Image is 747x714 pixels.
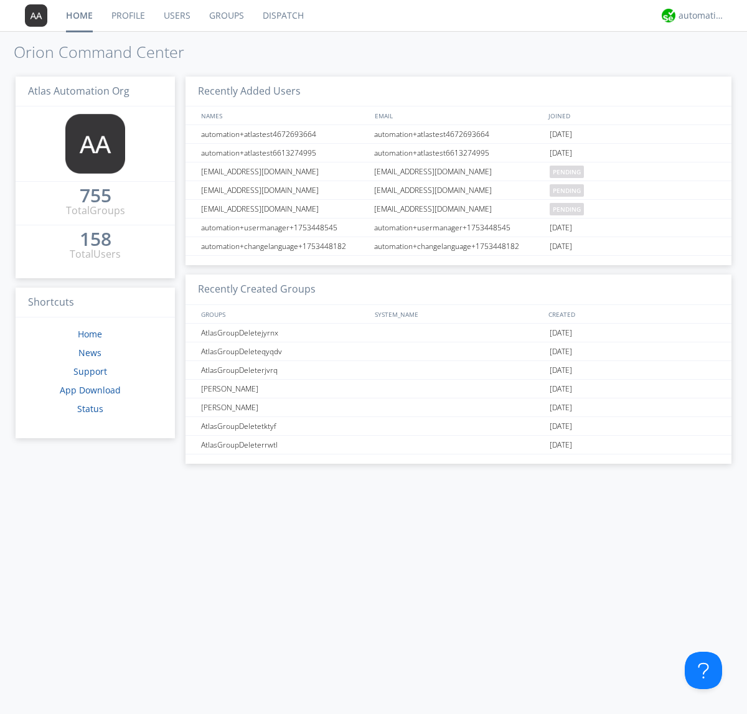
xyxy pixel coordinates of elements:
[371,181,547,199] div: [EMAIL_ADDRESS][DOMAIN_NAME]
[550,342,572,361] span: [DATE]
[550,218,572,237] span: [DATE]
[16,288,175,318] h3: Shortcuts
[198,417,370,435] div: AtlasGroupDeletetktyf
[80,233,111,245] div: 158
[186,417,731,436] a: AtlasGroupDeletetktyf[DATE]
[80,189,111,204] a: 755
[198,237,370,255] div: automation+changelanguage+1753448182
[198,200,370,218] div: [EMAIL_ADDRESS][DOMAIN_NAME]
[186,162,731,181] a: [EMAIL_ADDRESS][DOMAIN_NAME][EMAIL_ADDRESS][DOMAIN_NAME]pending
[186,324,731,342] a: AtlasGroupDeletejyrnx[DATE]
[550,436,572,454] span: [DATE]
[66,204,125,218] div: Total Groups
[198,125,370,143] div: automation+atlastest4672693664
[186,200,731,218] a: [EMAIL_ADDRESS][DOMAIN_NAME][EMAIL_ADDRESS][DOMAIN_NAME]pending
[70,247,121,261] div: Total Users
[60,384,121,396] a: App Download
[550,380,572,398] span: [DATE]
[77,403,103,415] a: Status
[198,380,370,398] div: [PERSON_NAME]
[679,9,725,22] div: automation+atlas
[198,361,370,379] div: AtlasGroupDeleterjvrq
[198,162,370,181] div: [EMAIL_ADDRESS][DOMAIN_NAME]
[550,184,584,197] span: pending
[550,125,572,144] span: [DATE]
[371,144,547,162] div: automation+atlastest6613274995
[371,200,547,218] div: [EMAIL_ADDRESS][DOMAIN_NAME]
[186,380,731,398] a: [PERSON_NAME][DATE]
[80,233,111,247] a: 158
[186,342,731,361] a: AtlasGroupDeleteqyqdv[DATE]
[545,106,720,124] div: JOINED
[198,181,370,199] div: [EMAIL_ADDRESS][DOMAIN_NAME]
[198,324,370,342] div: AtlasGroupDeletejyrnx
[186,361,731,380] a: AtlasGroupDeleterjvrq[DATE]
[685,652,722,689] iframe: Toggle Customer Support
[545,305,720,323] div: CREATED
[78,347,101,359] a: News
[198,436,370,454] div: AtlasGroupDeleterrwtl
[186,77,731,107] h3: Recently Added Users
[186,436,731,454] a: AtlasGroupDeleterrwtl[DATE]
[371,237,547,255] div: automation+changelanguage+1753448182
[371,218,547,237] div: automation+usermanager+1753448545
[372,305,545,323] div: SYSTEM_NAME
[198,342,370,360] div: AtlasGroupDeleteqyqdv
[550,144,572,162] span: [DATE]
[198,398,370,416] div: [PERSON_NAME]
[198,305,369,323] div: GROUPS
[186,398,731,417] a: [PERSON_NAME][DATE]
[662,9,675,22] img: 0d6eee6ee50f4bb3b6c6a969a4303ef0
[372,106,545,124] div: EMAIL
[550,324,572,342] span: [DATE]
[80,189,111,202] div: 755
[550,361,572,380] span: [DATE]
[198,144,370,162] div: automation+atlastest6613274995
[371,125,547,143] div: automation+atlastest4672693664
[186,125,731,144] a: automation+atlastest4672693664automation+atlastest4672693664[DATE]
[198,218,370,237] div: automation+usermanager+1753448545
[550,203,584,215] span: pending
[25,4,47,27] img: 373638.png
[186,237,731,256] a: automation+changelanguage+1753448182automation+changelanguage+1753448182[DATE]
[186,218,731,237] a: automation+usermanager+1753448545automation+usermanager+1753448545[DATE]
[550,237,572,256] span: [DATE]
[78,328,102,340] a: Home
[186,181,731,200] a: [EMAIL_ADDRESS][DOMAIN_NAME][EMAIL_ADDRESS][DOMAIN_NAME]pending
[73,365,107,377] a: Support
[186,275,731,305] h3: Recently Created Groups
[550,417,572,436] span: [DATE]
[550,166,584,178] span: pending
[550,398,572,417] span: [DATE]
[28,84,129,98] span: Atlas Automation Org
[186,144,731,162] a: automation+atlastest6613274995automation+atlastest6613274995[DATE]
[198,106,369,124] div: NAMES
[65,114,125,174] img: 373638.png
[371,162,547,181] div: [EMAIL_ADDRESS][DOMAIN_NAME]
